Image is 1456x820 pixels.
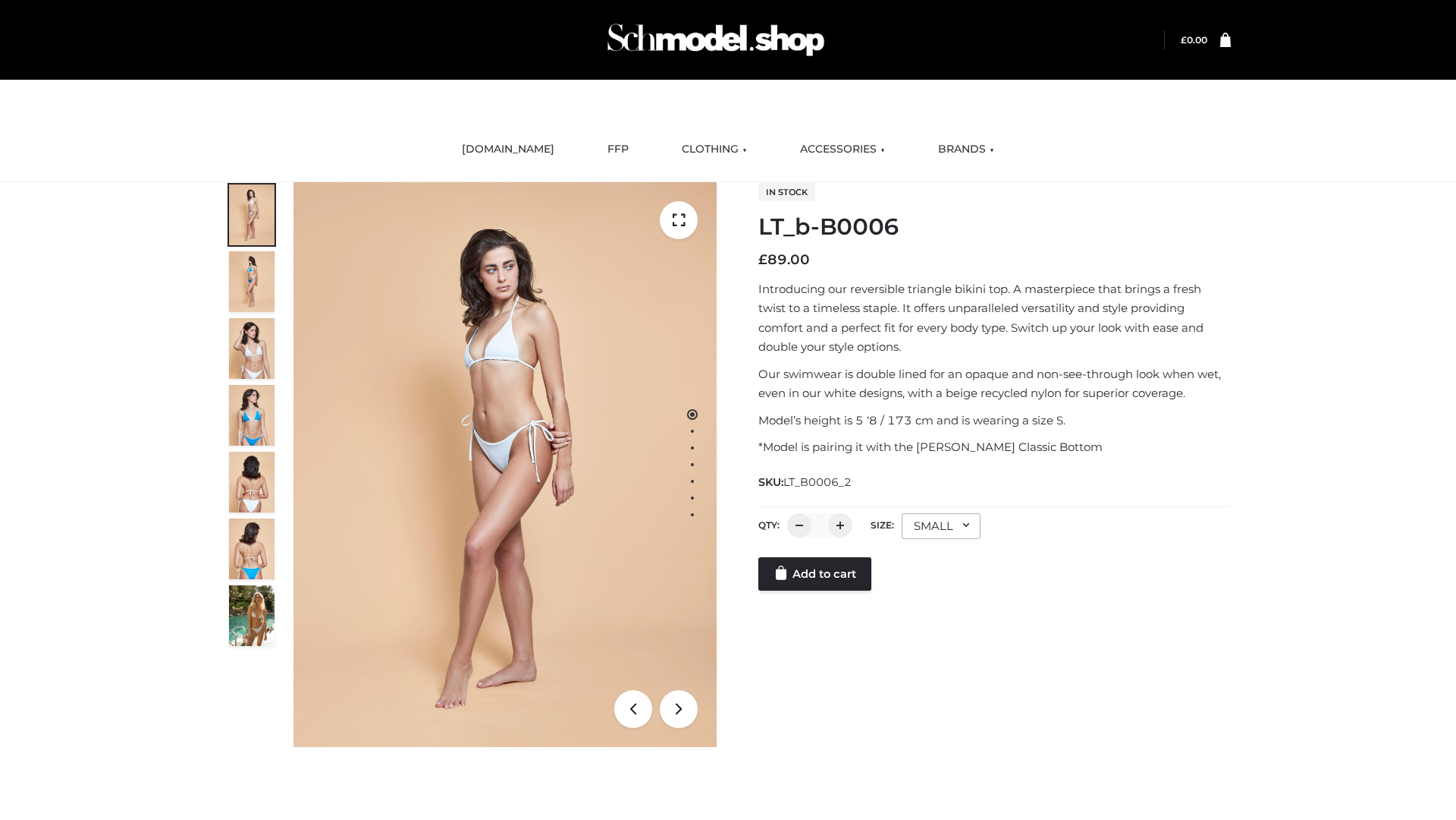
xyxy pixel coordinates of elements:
[783,475,852,489] span: LT_B0006_2
[758,411,1231,430] p: Model’s height is 5 ‘8 / 173 cm and is wearing a size S.
[758,519,780,531] label: QTY:
[758,279,1231,357] p: Introducing our reversible triangle bikini top. A masterpiece that brings a fresh twist to a time...
[758,557,871,591] a: Add to cart
[229,251,275,312] img: ArielClassicBikiniTop_CloudNine_AzureSky_OW114ECO_2-scaled.jpg
[758,437,1231,457] p: *Model is pairing it with the [PERSON_NAME] Classic Bottom
[602,10,830,70] img: Schmodel Admin 964
[758,251,767,268] span: £
[871,519,894,531] label: Size:
[1181,34,1207,46] bdi: 0.00
[450,133,566,166] a: [DOMAIN_NAME]
[1181,34,1187,46] span: £
[758,213,1231,241] h1: LT_b-B0006
[596,133,640,166] a: FFP
[229,318,275,379] img: ArielClassicBikiniTop_CloudNine_AzureSky_OW114ECO_3-scaled.jpg
[758,473,853,491] span: SKU:
[758,183,815,201] span: In stock
[229,385,275,446] img: ArielClassicBikiniTop_CloudNine_AzureSky_OW114ECO_4-scaled.jpg
[927,133,1006,166] a: BRANDS
[789,133,896,166] a: ACCESSORIES
[293,182,717,747] img: LT_b-B0006
[229,585,275,646] img: Arieltop_CloudNine_AzureSky2.jpg
[670,133,758,166] a: CLOTHING
[229,519,275,579] img: ArielClassicBikiniTop_CloudNine_AzureSky_OW114ECO_8-scaled.jpg
[758,364,1231,403] p: Our swimwear is double lined for an opaque and non-see-through look when wet, even in our white d...
[229,452,275,512] img: ArielClassicBikiniTop_CloudNine_AzureSky_OW114ECO_7-scaled.jpg
[229,184,275,245] img: ArielClassicBikiniTop_CloudNine_AzureSky_OW114ECO_1-scaled.jpg
[902,513,981,539] div: SMALL
[758,251,810,268] bdi: 89.00
[1181,34,1207,46] a: £0.00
